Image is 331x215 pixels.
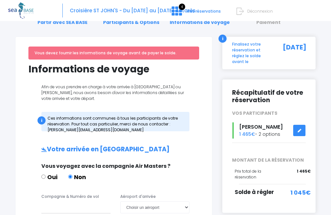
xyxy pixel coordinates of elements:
[276,41,310,65] div: [DATE]
[41,162,170,170] span: Vous voyagez avec la compagnie Air Masters ?
[41,175,46,179] input: Oui
[297,168,311,174] span: 1 465€
[290,188,311,197] span: 1 045€
[232,89,306,104] h2: Récapitulatif de votre réservation
[41,194,99,199] label: Compagnie & Numéro de vol
[247,8,273,14] span: Déconnexion
[120,194,156,199] label: Aéroport d'arrivée
[239,123,283,131] span: [PERSON_NAME]
[41,173,58,181] label: Oui
[187,8,221,14] span: Mes réservations
[37,116,46,124] div: i
[70,7,196,14] span: Croisière ST JOHN'S - Du [DATE] au [DATE] Antarès
[227,41,276,65] div: Finalisez votre réservation et réglez le solde avant le
[227,157,311,164] span: MONTANT DE LA RÉSERVATION
[41,112,189,131] div: Ces informations sont communes à tous les participants de votre réservation. Pour tout cas partic...
[28,47,199,59] div: Vous devez fournir les informations de voyage avant de payer le solde.
[28,146,199,153] h2: Votre arrivée en [GEOGRAPHIC_DATA]
[239,131,255,137] span: 1 465€
[227,122,311,139] div: - 2 options
[68,173,86,181] label: Non
[28,84,199,102] p: Afin de vous prendre en charge à votre arrivée à [GEOGRAPHIC_DATA] ou [PERSON_NAME], nous avons b...
[179,4,185,10] span: 4
[166,11,225,16] a: 4 Mes réservations
[227,110,311,117] div: VOS PARTICIPANTS
[235,168,261,180] span: Prix total de la réservation
[235,188,274,196] span: Solde à régler
[68,175,72,179] input: Non
[28,63,199,75] h1: Informations de voyage
[219,35,227,43] div: i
